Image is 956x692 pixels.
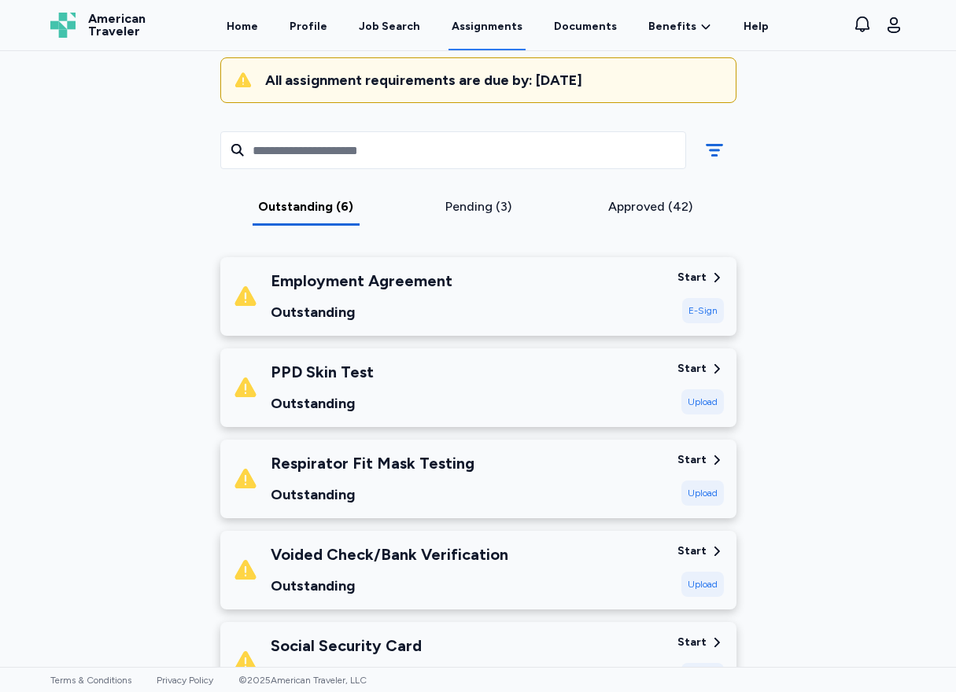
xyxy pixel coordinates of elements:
span: © 2025 American Traveler, LLC [238,675,367,686]
div: Outstanding [271,301,452,323]
img: Logo [50,13,76,38]
a: Benefits [648,19,712,35]
div: Upload [681,572,724,597]
div: Pending (3) [398,197,558,216]
div: Start [677,635,707,650]
div: All assignment requirements are due by: [DATE] [265,71,723,90]
div: Outstanding [271,575,508,597]
div: Employment Agreement [271,270,452,292]
div: E-Sign [682,298,724,323]
div: Outstanding (6) [227,197,386,216]
div: Approved (42) [570,197,730,216]
div: PPD Skin Test [271,361,374,383]
div: Upload [681,663,724,688]
div: Outstanding [271,484,474,506]
div: Respirator Fit Mask Testing [271,452,474,474]
div: Voided Check/Bank Verification [271,543,508,565]
div: Start [677,270,707,285]
div: Outstanding [271,666,422,688]
div: Start [677,543,707,559]
div: Upload [681,389,724,414]
div: Outstanding [271,392,374,414]
div: Start [677,361,707,377]
div: Job Search [359,19,420,35]
a: Assignments [448,2,526,50]
div: Social Security Card [271,635,422,657]
a: Terms & Conditions [50,675,131,686]
span: American Traveler [88,13,146,38]
div: Upload [681,480,724,506]
a: Privacy Policy [157,675,213,686]
span: Benefits [648,19,696,35]
div: Start [677,452,707,468]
